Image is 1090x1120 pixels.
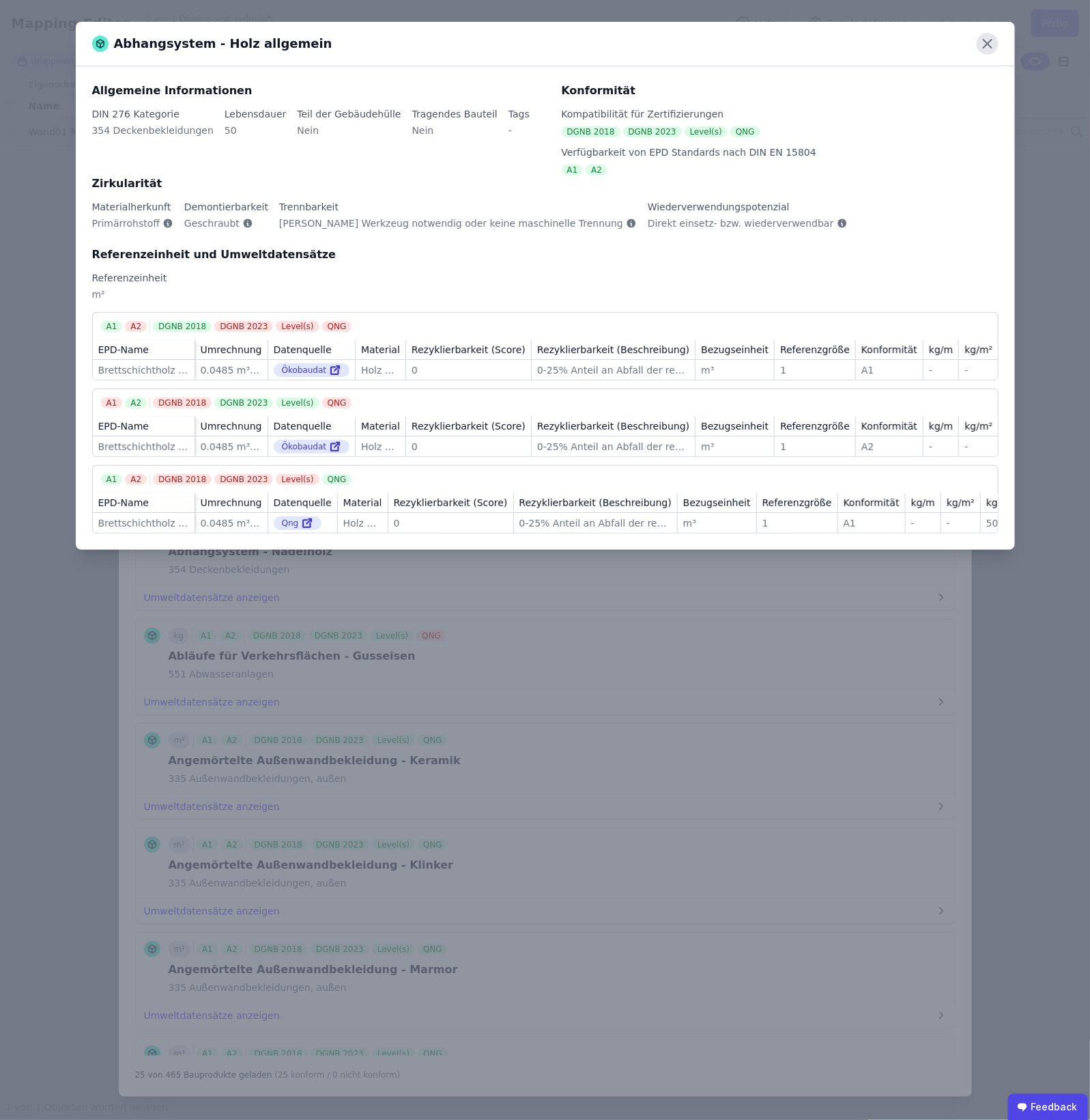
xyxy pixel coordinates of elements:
span: Primärrohstoff [92,216,160,230]
div: - [947,516,975,530]
div: QNG [730,126,760,137]
div: DGNB 2018 [153,397,212,408]
div: A1 [101,321,123,332]
div: Umrechnung [201,419,262,433]
div: QNG [322,321,352,332]
div: Rezyklierbarkeit (Beschreibung) [537,419,689,433]
div: A1 [562,165,584,176]
div: - [911,516,935,530]
div: - [929,440,953,453]
div: m² [92,288,999,312]
div: Nein [412,124,498,148]
div: Rezyklierbarkeit (Score) [394,496,508,509]
div: Level(s) [276,474,319,485]
div: Rezyklierbarkeit (Beschreibung) [537,343,689,356]
div: kg/m³ [986,496,1014,509]
div: 0-25% Anteil an Abfall der recycled wird [519,516,672,530]
div: Level(s) [276,397,319,408]
div: m³ [701,363,769,377]
div: Konformität [562,83,999,99]
span: [PERSON_NAME] Werkzeug notwendig oder keine maschinelle Trennung [279,216,623,230]
div: A2 [125,321,147,332]
div: Material [361,419,400,433]
div: DGNB 2023 [214,397,273,408]
div: Datenquelle [274,496,332,509]
div: Rezyklierbarkeit (Score) [412,343,526,356]
div: kg/m² [947,496,975,509]
div: QNG [322,474,352,485]
div: Tags [508,107,530,121]
div: Holz allgemein [361,440,400,453]
div: Ökobaudat [274,440,350,453]
div: A2 [125,474,147,485]
div: 354 Deckenbekleidungen [92,124,214,148]
div: 0.0485 m³/m² [201,516,262,530]
div: Brettschichtholz - Standardformen (Durchschnitt DE) [98,363,189,377]
div: A1 [101,397,123,408]
div: m³ [701,440,769,453]
div: Brettschichtholz - Standardformen (Durchschnitt DE) [98,440,189,453]
div: 0.0485 m³/m² [201,363,262,377]
div: 1 [780,440,850,453]
div: Demontierbarkeit [184,200,268,214]
div: Referenzeinheit und Umweltdatensätze [92,247,999,263]
div: 0 [412,440,526,453]
div: EPD-Name [98,419,149,433]
div: m³ [683,516,751,530]
div: - [508,124,530,148]
div: Level(s) [685,126,728,137]
span: Direkt einsetz- bzw. wiederverwendbar [648,216,834,230]
div: - [929,363,953,377]
div: kg/m [929,343,953,356]
div: Teil der Gebäudehülle [297,107,401,121]
div: Referenzgröße [762,496,832,509]
div: A1 [844,516,900,530]
div: 0 [412,363,526,377]
div: Zirkularität [92,176,999,192]
div: Trennbarkeit [279,200,637,214]
div: Rezyklierbarkeit (Score) [412,419,526,433]
div: Level(s) [276,321,319,332]
div: EPD-Name [98,496,149,509]
div: Allgemeine Informationen [92,83,545,99]
div: 0-25% Anteil an Abfall der recycled wird [537,440,689,453]
div: Referenzgröße [780,343,850,356]
div: Bezugseinheit [683,496,751,509]
div: A1 [861,363,917,377]
div: Referenzeinheit [92,271,999,285]
div: Umrechnung [201,496,262,509]
div: kg/m [911,496,935,509]
div: kg/m [929,419,953,433]
div: DGNB 2023 [214,321,273,332]
div: 1 [780,363,850,377]
div: kg/m² [964,419,992,433]
div: - [964,440,992,453]
div: Holz allgemein [343,516,382,530]
div: Nein [297,124,401,148]
div: 0.0485 m³/m² [201,440,262,453]
div: 50 [225,124,287,148]
div: DGNB 2023 [214,474,273,485]
div: Referenzgröße [780,419,850,433]
div: Materialherkunft [92,200,173,214]
div: Konformität [861,419,917,433]
div: Brettschichtholz - Standardformen (Durchschnitt DE) [98,516,189,530]
div: Lebensdauer [225,107,287,121]
div: QNG [322,397,352,408]
div: DGNB 2018 [153,321,212,332]
div: DIN 276 Kategorie [92,107,214,121]
div: DGNB 2018 [153,474,212,485]
div: Konformität [861,343,917,356]
div: Material [361,343,400,356]
div: A2 [586,165,607,176]
div: Umrechnung [201,343,262,356]
div: Material [343,496,382,509]
span: Geschraubt [184,216,240,230]
div: 0-25% Anteil an Abfall der recycled wird [537,363,689,377]
div: - [964,363,992,377]
div: Holz allgemein [361,363,400,377]
div: Abhangsystem - Holz allgemein [92,34,332,53]
div: Wiederverwendungspotenzial [648,200,848,214]
div: Qng [274,516,322,530]
div: Verfügbarkeit von EPD Standards nach DIN EN 15804 [562,145,999,159]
